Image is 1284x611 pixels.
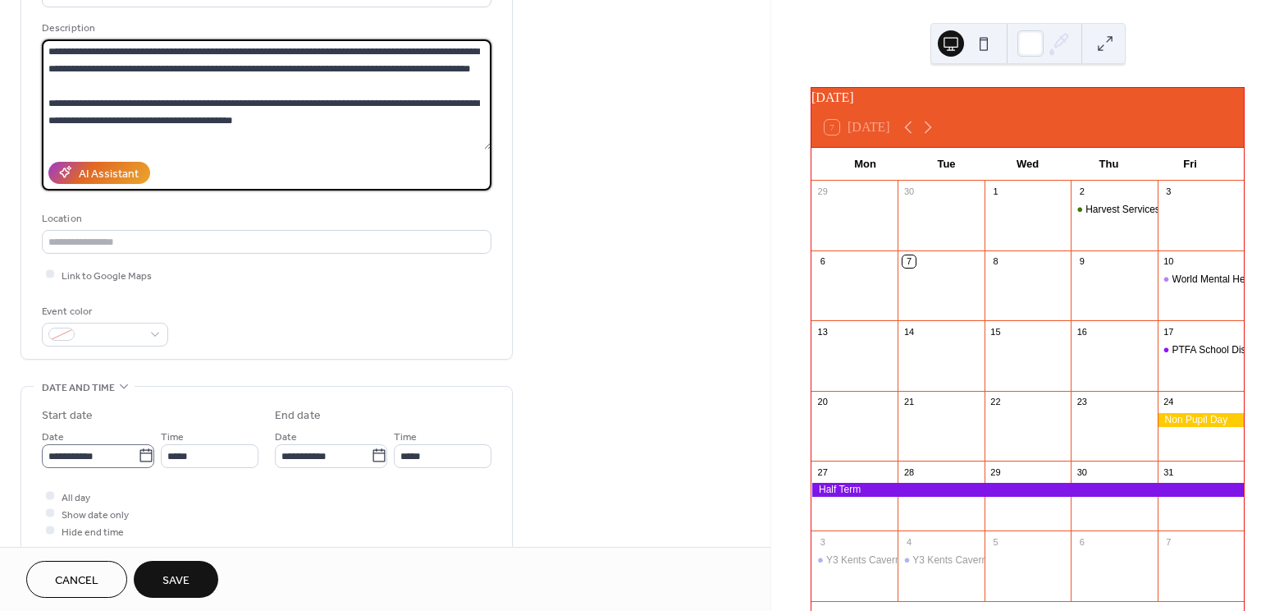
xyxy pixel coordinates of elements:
div: 8 [989,255,1002,268]
div: Start date [42,407,93,425]
div: 31 [1163,466,1175,478]
div: 15 [989,325,1002,338]
div: Y3 Kents Cavern Sycamore/Willow [912,554,1065,567]
div: World Mental Health Day [1158,273,1244,287]
div: 22 [989,396,1002,408]
div: 9 [1076,255,1088,268]
button: Save [134,561,218,598]
div: 30 [902,186,915,198]
div: 5 [989,535,1002,548]
div: 20 [816,396,829,408]
span: Cancel [55,572,98,590]
div: 28 [902,466,915,478]
div: 3 [816,535,829,548]
div: Harvest Services [1071,203,1157,217]
span: Show date only [62,506,129,523]
span: Date [275,428,297,445]
div: Mon [825,148,906,181]
div: 24 [1163,396,1175,408]
div: 29 [816,186,829,198]
span: All day [62,489,90,506]
div: 6 [1076,535,1088,548]
div: Harvest Services [1085,203,1160,217]
div: 14 [902,325,915,338]
div: 13 [816,325,829,338]
div: 23 [1076,396,1088,408]
div: Half Term [811,483,1244,497]
div: 30 [1076,466,1088,478]
div: 29 [989,466,1002,478]
div: Y3 Kents Cavern Sycamore/Willow [898,554,984,567]
button: Cancel [26,561,127,598]
div: 2 [1076,186,1088,198]
div: 21 [902,396,915,408]
div: Location [42,210,488,227]
div: PTFA School Discos [1172,343,1262,357]
span: Save [162,572,190,590]
div: 6 [816,255,829,268]
span: Date and time [42,379,115,397]
div: 16 [1076,325,1088,338]
div: Tue [906,148,987,181]
div: World Mental Health Day [1172,273,1282,287]
div: Thu [1068,148,1149,181]
div: Y3 Kents Cavern Beech Class [826,554,958,567]
div: PTFA School Discos [1158,343,1244,357]
div: 3 [1163,186,1175,198]
div: 1 [989,186,1002,198]
div: Non Pupil Day [1158,413,1244,427]
div: [DATE] [811,88,1244,108]
span: Hide end time [62,523,124,540]
div: 7 [1163,535,1175,548]
button: AI Assistant [48,162,150,184]
span: Time [394,428,417,445]
div: Description [42,20,488,37]
div: 7 [902,255,915,268]
div: 4 [902,535,915,548]
div: End date [275,407,321,425]
div: 17 [1163,325,1175,338]
div: AI Assistant [79,165,139,182]
span: Date [42,428,64,445]
span: Link to Google Maps [62,267,152,284]
span: Time [161,428,184,445]
div: Fri [1149,148,1231,181]
div: Event color [42,303,165,320]
div: Wed [987,148,1068,181]
div: Y3 Kents Cavern Beech Class [811,554,898,567]
div: 10 [1163,255,1175,268]
div: 27 [816,466,829,478]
